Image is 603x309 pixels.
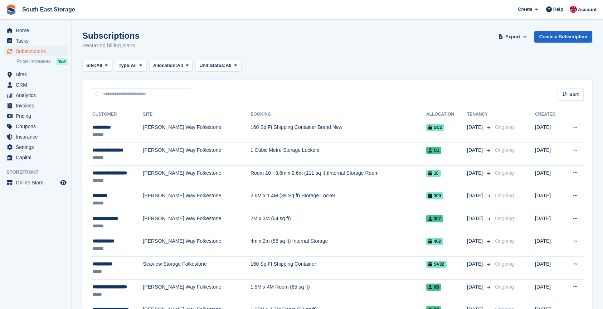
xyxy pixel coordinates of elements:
td: [PERSON_NAME] Way Folkestone [143,188,250,211]
img: stora-icon-8386f47178a22dfd0bd8f6a31ec36ba5ce8667c1dd55bd0f319d3a0aa187defe.svg [6,4,16,15]
span: Site: [86,62,96,69]
span: Storefront [6,169,71,176]
span: 402 [426,238,443,245]
th: Customer [91,109,143,120]
span: [DATE] [467,283,484,291]
td: [DATE] [535,165,563,188]
span: Analytics [16,90,59,100]
a: menu [4,153,68,163]
a: menu [4,36,68,46]
span: Invoices [16,101,59,111]
span: [DATE] [467,215,484,222]
span: Account [578,6,597,13]
span: 9B [426,284,441,291]
a: Create a Subscription [534,31,592,43]
span: Export [505,33,520,40]
td: 2M x 3M (64 sq ft) [251,211,426,234]
h1: Subscriptions [82,31,140,40]
span: Sites [16,69,59,79]
span: Ongoing [495,238,514,244]
span: All [131,62,137,69]
span: Tasks [16,36,59,46]
button: Allocation: All [149,60,193,72]
td: 160 Sq Ft Shipping Container [251,257,426,280]
button: Unit Status: All [195,60,241,72]
a: menu [4,111,68,121]
td: [DATE] [535,234,563,257]
span: Home [16,25,59,35]
td: [PERSON_NAME] Way Folkestone [143,143,250,166]
th: Booking [251,109,426,120]
span: All [225,62,232,69]
span: 309 [426,192,443,199]
td: [PERSON_NAME] Way Folkestone [143,234,250,257]
a: menu [4,142,68,152]
span: Coupons [16,121,59,131]
span: Subscriptions [16,46,59,56]
td: [DATE] [535,211,563,234]
a: menu [4,178,68,188]
span: 307 [426,215,443,222]
button: Type: All [115,60,146,72]
th: Site [143,109,250,120]
a: menu [4,25,68,35]
a: menu [4,90,68,100]
td: Room 10 - 3.8m x 2.6m (111 sq ft )Internal Storage Room [251,165,426,188]
a: Preview store [59,178,68,187]
span: Insurance [16,132,59,142]
span: Allocation: [153,62,177,69]
span: C1 [426,147,441,154]
th: Created [535,109,563,120]
span: Create [518,6,532,13]
span: Ongoing [495,193,514,198]
a: Price increases NEW [16,57,68,65]
span: Help [553,6,563,13]
a: menu [4,69,68,79]
span: Sort [569,91,579,98]
span: Online Store [16,178,59,188]
span: [DATE] [467,260,484,268]
span: [DATE] [467,124,484,131]
th: Allocation [426,109,467,120]
span: Capital [16,153,59,163]
td: 1.5M x 4M Room (65 sq ft) [251,279,426,302]
span: [DATE] [467,146,484,154]
td: [DATE] [535,143,563,166]
img: Roger Norris [570,6,577,13]
td: [DATE] [535,188,563,211]
span: Pricing [16,111,59,121]
a: menu [4,46,68,56]
a: menu [4,101,68,111]
span: Ongoing [495,147,514,153]
span: [DATE] [467,169,484,177]
a: menu [4,121,68,131]
span: SC2 [426,124,444,131]
span: 10 [426,170,441,177]
td: 4m x 2m (86 sq ft) Internal Storage [251,234,426,257]
a: menu [4,132,68,142]
td: [DATE] [535,279,563,302]
td: 2.6M x 1.4M (39 Sq ft) Storage Locker [251,188,426,211]
p: Recurring billing plans [82,42,140,50]
span: All [96,62,102,69]
span: Settings [16,142,59,152]
td: 1 Cubic Metre Storage Lockers [251,143,426,166]
span: Price increases [16,58,51,65]
span: Unit Status: [199,62,225,69]
td: [PERSON_NAME] Way Folkestone [143,120,250,143]
span: CRM [16,80,59,90]
span: Ongoing [495,124,514,130]
span: All [177,62,183,69]
a: South East Storage [19,4,78,15]
span: [DATE] [467,192,484,199]
button: Export [497,31,529,43]
span: Ongoing [495,261,514,267]
th: Tenancy [467,109,492,120]
div: NEW [56,58,68,65]
td: [PERSON_NAME] Way Folkestone [143,211,250,234]
a: menu [4,80,68,90]
span: Ongoing [495,284,514,290]
td: [DATE] [535,120,563,143]
span: [DATE] [467,237,484,245]
span: Ongoing [495,170,514,176]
